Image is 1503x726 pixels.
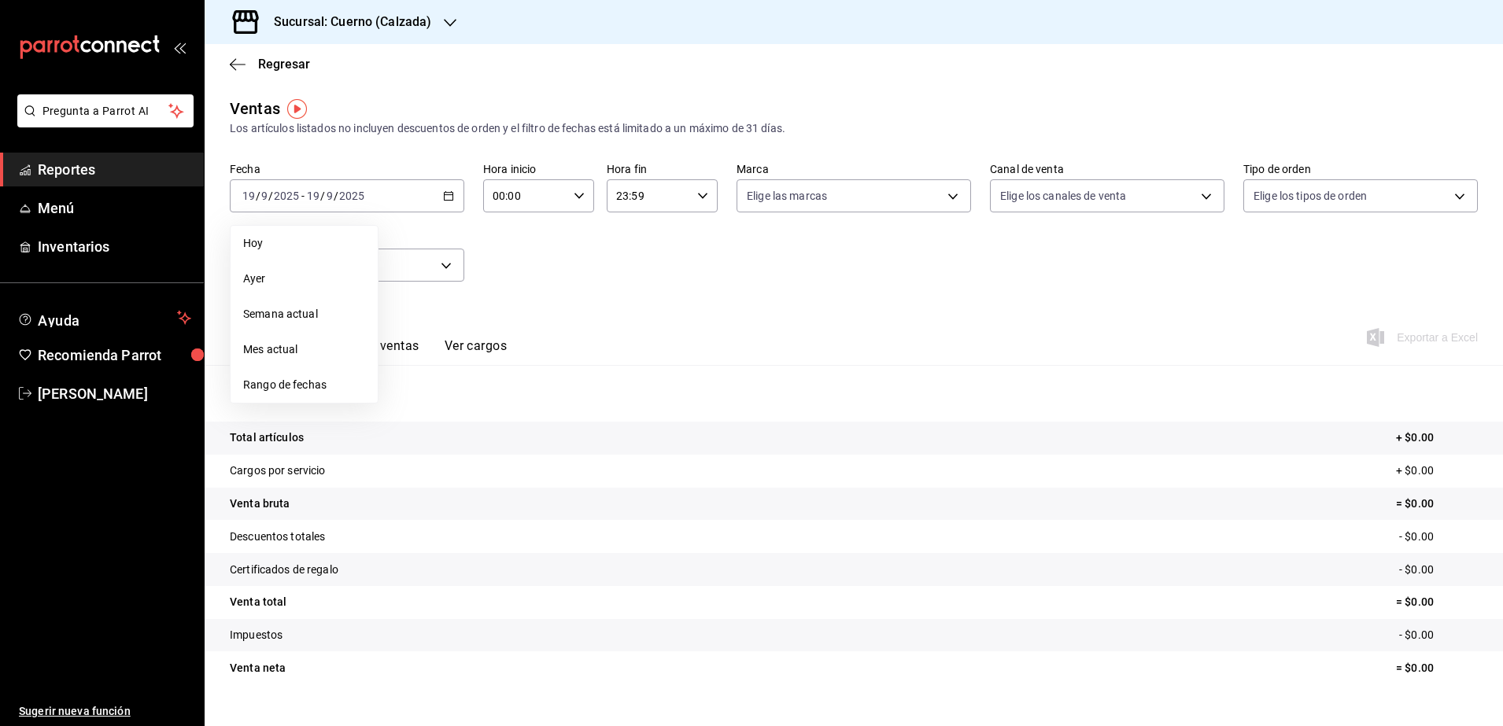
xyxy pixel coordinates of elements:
[230,164,464,175] label: Fecha
[1396,429,1478,446] p: + $0.00
[38,197,191,219] span: Menú
[230,463,326,479] p: Cargos por servicio
[334,190,338,202] span: /
[258,57,310,72] span: Regresar
[747,188,827,204] span: Elige las marcas
[301,190,305,202] span: -
[357,338,419,365] button: Ver ventas
[243,377,365,393] span: Rango de fechas
[287,99,307,119] img: Tooltip marker
[230,97,280,120] div: Ventas
[260,190,268,202] input: --
[1399,627,1478,643] p: - $0.00
[1396,463,1478,479] p: + $0.00
[737,164,971,175] label: Marca
[273,190,300,202] input: ----
[255,338,507,365] div: navigation tabs
[483,164,594,175] label: Hora inicio
[11,114,194,131] a: Pregunta a Parrot AI
[306,190,320,202] input: --
[1396,660,1478,676] p: = $0.00
[1396,496,1478,512] p: = $0.00
[261,13,431,31] h3: Sucursal: Cuerno (Calzada)
[1000,188,1126,204] span: Elige los canales de venta
[42,103,169,120] span: Pregunta a Parrot AI
[1396,594,1478,610] p: = $0.00
[445,338,508,365] button: Ver cargos
[230,529,325,545] p: Descuentos totales
[230,562,338,578] p: Certificados de regalo
[17,94,194,127] button: Pregunta a Parrot AI
[243,341,365,358] span: Mes actual
[230,496,290,512] p: Venta bruta
[38,383,191,404] span: [PERSON_NAME]
[38,236,191,257] span: Inventarios
[230,627,283,643] p: Impuestos
[338,190,365,202] input: ----
[243,235,365,252] span: Hoy
[230,594,286,610] p: Venta total
[230,384,1478,403] p: Resumen
[38,308,171,327] span: Ayuda
[990,164,1224,175] label: Canal de venta
[1399,562,1478,578] p: - $0.00
[230,120,1478,137] div: Los artículos listados no incluyen descuentos de orden y el filtro de fechas está limitado a un m...
[242,190,256,202] input: --
[607,164,718,175] label: Hora fin
[320,190,325,202] span: /
[230,57,310,72] button: Regresar
[38,345,191,366] span: Recomienda Parrot
[173,41,186,53] button: open_drawer_menu
[268,190,273,202] span: /
[230,429,304,446] p: Total artículos
[256,190,260,202] span: /
[19,703,191,720] span: Sugerir nueva función
[243,306,365,322] span: Semana actual
[326,190,334,202] input: --
[243,271,365,287] span: Ayer
[230,660,286,676] p: Venta neta
[1254,188,1367,204] span: Elige los tipos de orden
[1243,164,1478,175] label: Tipo de orden
[38,159,191,180] span: Reportes
[1399,529,1478,545] p: - $0.00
